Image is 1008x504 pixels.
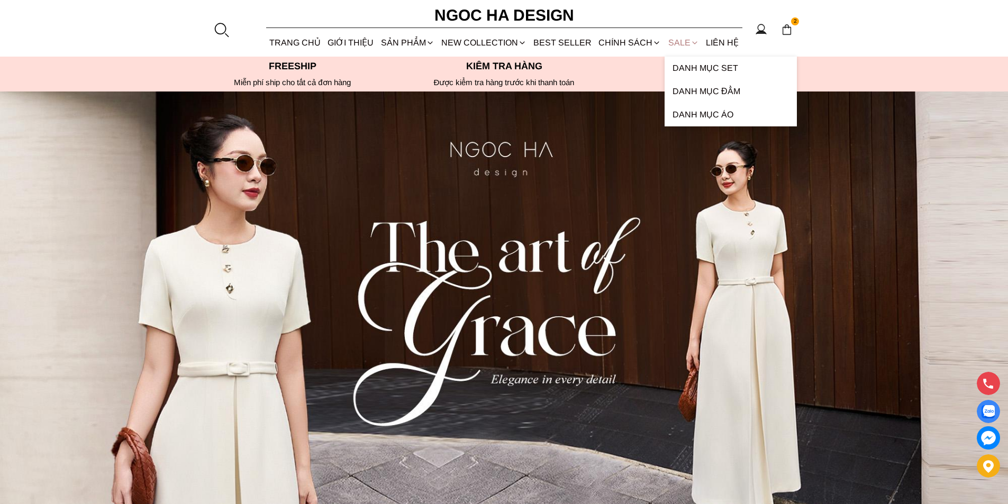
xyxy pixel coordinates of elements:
[977,426,1000,450] a: messenger
[702,29,742,57] a: LIÊN HỆ
[187,78,398,87] div: Miễn phí ship cho tất cả đơn hàng
[781,24,793,35] img: img-CART-ICON-ksit0nf1
[398,78,610,87] p: Được kiểm tra hàng trước khi thanh toán
[187,61,398,72] p: Freeship
[791,17,800,26] span: 2
[466,61,542,71] font: Kiểm tra hàng
[425,3,584,28] a: Ngoc Ha Design
[610,78,822,87] h6: Độc quyền tại website
[530,29,595,57] a: BEST SELLER
[377,29,438,57] div: SẢN PHẨM
[665,103,797,126] a: Danh Mục Áo
[266,29,324,57] a: TRANG CHỦ
[610,61,822,72] p: Hotline:
[665,57,797,80] a: Danh Mục Set
[324,29,377,57] a: GIỚI THIỆU
[595,29,665,57] div: Chính sách
[982,405,995,418] img: Display image
[438,29,530,57] a: NEW COLLECTION
[665,80,797,103] a: Danh Mục Đầm
[977,400,1000,423] a: Display image
[665,29,702,57] a: SALE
